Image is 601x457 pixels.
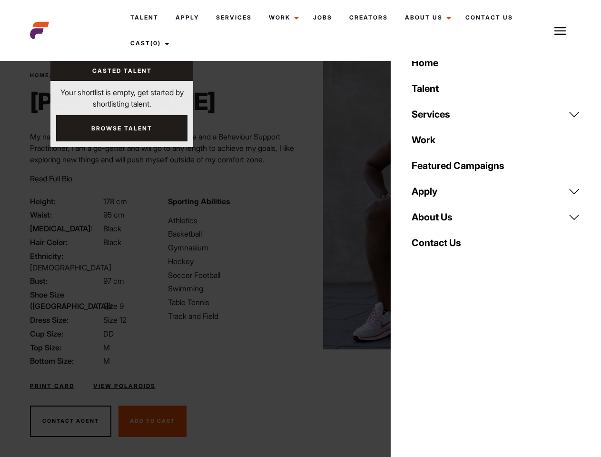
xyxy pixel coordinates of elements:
a: Apply [406,179,586,204]
span: 97 cm [103,276,124,286]
span: Shoe Size ([GEOGRAPHIC_DATA]): [30,289,101,312]
span: Height: [30,196,101,207]
h1: [PERSON_NAME] [30,87,215,116]
span: M [103,343,110,352]
span: Ethnicity: [30,250,101,262]
span: M [103,356,110,366]
a: About Us [406,204,586,230]
a: Apply [167,5,207,30]
span: / / [30,71,136,79]
span: Black [103,238,121,247]
button: Contact Agent [30,406,111,437]
a: Talent [406,76,586,101]
span: Top Size: [30,342,101,353]
p: Your shortlist is empty, get started by shortlisting talent. [50,81,193,109]
li: Hockey [168,256,295,267]
a: Services [406,101,586,127]
a: Casted Talent [50,61,193,81]
a: Browse Talent [56,115,187,141]
span: Bust: [30,275,101,287]
button: Add To Cast [118,406,187,437]
a: Talent [122,5,167,30]
span: 95 cm [103,210,125,219]
li: Athletics [168,215,295,226]
a: View Polaroids [93,382,156,390]
button: Read Full Bio [30,173,72,184]
span: Dress Size: [30,314,101,326]
span: Bottom Size: [30,355,101,367]
span: 178 cm [103,197,127,206]
span: Add To Cast [130,417,175,424]
span: Read Full Bio [30,174,72,183]
img: Burger icon [554,25,566,37]
a: Cast(0) [122,30,175,56]
a: Print Card [30,382,74,390]
span: DD [103,329,114,338]
span: [DEMOGRAPHIC_DATA] [30,263,111,272]
span: (0) [150,40,161,47]
img: cropped-aefm-brand-fav-22-square.png [30,21,49,40]
a: Contact Us [457,5,522,30]
strong: Sporting Abilities [168,197,230,206]
span: Hair Color: [30,237,101,248]
a: Contact Us [406,230,586,256]
a: Work [406,127,586,153]
span: Cup Size: [30,328,101,339]
span: My name is [PERSON_NAME] a Registered Nurse and a Behaviour Support Practitioner, I am a go-gette... [30,132,294,164]
a: Services [207,5,260,30]
span: [MEDICAL_DATA]: [30,223,101,234]
span: Black [103,224,121,233]
li: Soccer Football [168,269,295,281]
a: Home [406,50,586,76]
a: Creators [341,5,396,30]
span: Size 9 [103,301,124,311]
li: Table Tennis [168,297,295,308]
a: Work [260,5,305,30]
a: About Us [396,5,457,30]
span: Waist: [30,209,101,220]
li: Swimming [168,283,295,294]
li: Gymnasium [168,242,295,253]
li: Track and Field [168,310,295,322]
li: Basketball [168,228,295,239]
span: Size 12 [103,315,127,325]
a: Jobs [305,5,341,30]
a: Home [30,72,49,79]
a: Featured Campaigns [406,153,586,179]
